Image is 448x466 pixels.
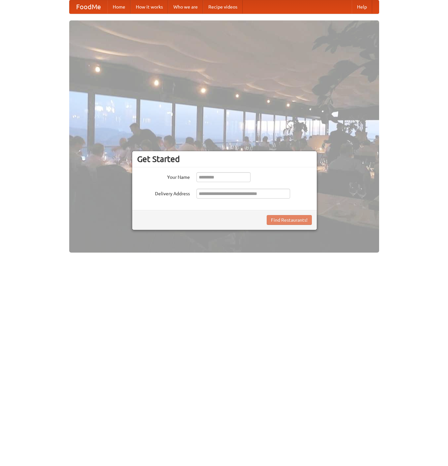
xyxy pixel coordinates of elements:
[137,154,312,164] h3: Get Started
[70,0,107,14] a: FoodMe
[107,0,131,14] a: Home
[203,0,243,14] a: Recipe videos
[267,215,312,225] button: Find Restaurants!
[137,189,190,197] label: Delivery Address
[352,0,372,14] a: Help
[131,0,168,14] a: How it works
[168,0,203,14] a: Who we are
[137,172,190,180] label: Your Name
